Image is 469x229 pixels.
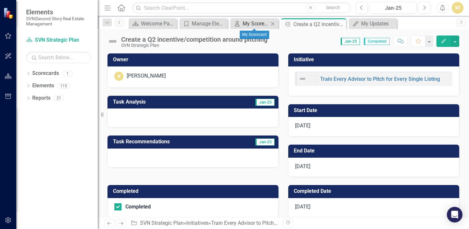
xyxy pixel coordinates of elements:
button: kf [452,2,463,14]
a: Train Every Advisor to Pitch for Every Single Listing [320,76,440,82]
span: Elements [26,8,91,16]
div: SVN Strategic Plan [121,43,267,48]
div: Open Intercom Messenger [447,207,462,222]
small: SVN|Second Story Real Estate Management [26,16,91,27]
img: ClearPoint Strategy [3,7,15,19]
div: Manage Elements [192,20,226,28]
h3: Completed Date [294,188,456,194]
a: Elements [32,82,54,90]
a: Manage Elements [181,20,226,28]
div: My Updates [361,20,395,28]
div: kf [114,72,123,81]
h3: Task Analysis [113,99,214,105]
div: » » » [131,220,278,227]
button: Search [317,3,349,12]
div: My Scorecard [243,20,269,28]
span: Completed [364,38,390,45]
div: Create a Q2 incentive/competition around pitching [121,36,267,43]
img: Not Defined [107,36,118,47]
div: 115 [57,83,70,89]
a: My Updates [350,20,395,28]
span: Jan-25 [341,38,360,45]
span: [DATE] [295,122,310,129]
a: Reports [32,94,50,102]
h3: Initiative [294,57,456,63]
a: SVN Strategic Plan [26,36,91,44]
a: Train Every Advisor to Pitch for Every Single Listing [211,220,328,226]
h3: End Date [294,148,456,154]
span: [DATE] [295,163,310,169]
div: Create a Q2 incentive/competition around pitching [293,20,345,28]
a: Scorecards [32,70,59,77]
h3: Task Recommendations [113,139,233,145]
input: Search Below... [26,52,91,63]
div: 21 [54,95,64,101]
div: Jan-25 [372,4,414,12]
span: Jan-25 [255,138,275,146]
a: Welcome Page [130,20,175,28]
span: [DATE] [295,204,310,210]
div: 1 [62,71,73,76]
button: Jan-25 [370,2,417,14]
span: Jan-25 [255,99,275,106]
div: Welcome Page [141,20,175,28]
a: Initiatives [186,220,208,226]
h3: Start Date [294,107,456,113]
div: [PERSON_NAME] [127,72,166,80]
span: Search [326,5,340,10]
img: Not Defined [299,75,306,83]
h3: Owner [113,57,275,63]
input: Search ClearPoint... [132,2,351,14]
a: SVN Strategic Plan [140,220,184,226]
h3: Completed [113,188,275,194]
a: My Scorecard [232,20,269,28]
div: My Scorecard [240,31,269,39]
